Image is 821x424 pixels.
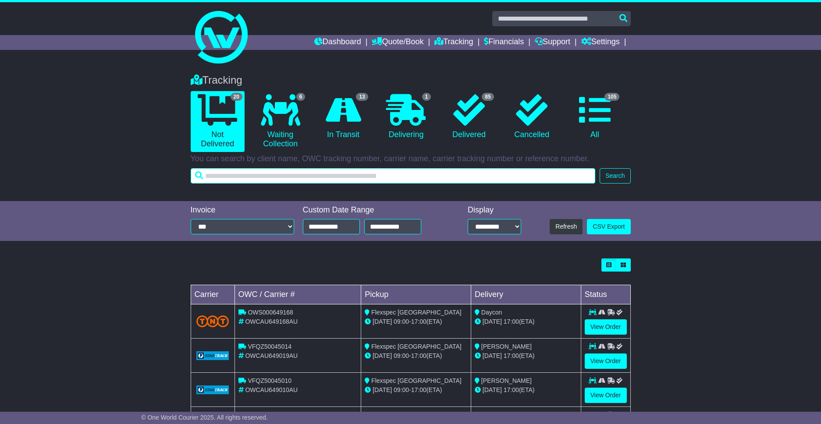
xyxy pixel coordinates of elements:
div: (ETA) [475,385,577,395]
a: 13 In Transit [316,91,370,143]
span: 1 [422,93,431,101]
span: OWCAU649019AU [245,352,298,359]
div: - (ETA) [365,317,467,326]
img: GetCarrierServiceLogo [196,351,229,360]
button: Refresh [550,219,583,234]
td: OWC / Carrier # [235,285,361,304]
span: 6 [296,93,306,101]
span: [DATE] [373,352,392,359]
span: Flexspec [GEOGRAPHIC_DATA] [371,343,462,350]
span: 105 [604,93,619,101]
td: Pickup [361,285,471,304]
a: 85 Delivered [442,91,496,143]
span: 13 [356,93,368,101]
span: 09:00 [394,386,409,393]
span: [DATE] [483,318,502,325]
a: Settings [581,35,620,50]
p: You can search by client name, OWC tracking number, carrier name, carrier tracking number or refe... [191,154,631,164]
span: Daycon [481,309,502,316]
span: [PERSON_NAME] [481,343,532,350]
span: [DATE] [483,386,502,393]
span: 17:00 [504,318,519,325]
a: Cancelled [505,91,559,143]
div: - (ETA) [365,385,467,395]
span: 17:00 [504,352,519,359]
div: (ETA) [475,317,577,326]
span: OWCAU649168AU [245,318,298,325]
a: 20 Not Delivered [191,91,245,152]
span: [PERSON_NAME] [481,377,532,384]
div: Display [468,205,521,215]
a: 1 Delivering [379,91,433,143]
a: View Order [585,388,627,403]
a: View Order [585,319,627,335]
span: Flexspec [GEOGRAPHIC_DATA] [371,309,462,316]
td: Delivery [471,285,581,304]
span: 09:00 [394,352,409,359]
div: Invoice [191,205,294,215]
td: Carrier [191,285,235,304]
span: [DATE] [483,352,502,359]
a: Dashboard [314,35,361,50]
a: 105 All [568,91,622,143]
a: 6 Waiting Collection [253,91,307,152]
span: 17:00 [411,318,426,325]
a: Quote/Book [372,35,423,50]
img: GetCarrierServiceLogo [196,385,229,394]
button: Search [600,168,630,184]
div: - (ETA) [365,351,467,360]
div: Tracking [186,74,635,87]
span: VFQZ50045014 [248,343,291,350]
span: 17:00 [504,386,519,393]
span: 20 [231,93,242,101]
a: CSV Export [587,219,630,234]
span: 17:00 [411,386,426,393]
span: 17:00 [411,352,426,359]
span: 85 [482,93,494,101]
span: OWS000649168 [248,309,293,316]
a: Financials [484,35,524,50]
a: Tracking [434,35,473,50]
span: © One World Courier 2025. All rights reserved. [141,414,268,421]
span: OWCAU649010AU [245,386,298,393]
span: VFQZ50045010 [248,377,291,384]
span: [DATE] [373,318,392,325]
div: (ETA) [475,351,577,360]
img: TNT_Domestic.png [196,315,229,327]
span: Flexspec [GEOGRAPHIC_DATA] [371,377,462,384]
span: [DATE] [373,386,392,393]
td: Status [581,285,630,304]
span: 09:00 [394,318,409,325]
div: Custom Date Range [303,205,444,215]
a: Support [535,35,570,50]
a: View Order [585,353,627,369]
